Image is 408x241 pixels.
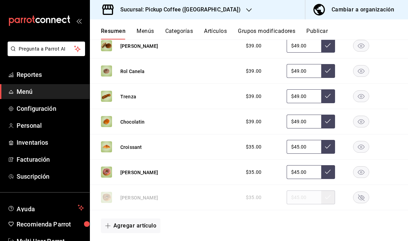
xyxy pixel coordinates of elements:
span: $39.00 [246,42,261,50]
a: Pregunta a Parrot AI [5,50,85,57]
img: Preview [101,141,112,152]
img: Preview [101,116,112,127]
button: Artículos [204,28,227,39]
button: Publicar [306,28,328,39]
span: $35.00 [246,143,261,151]
span: Facturación [17,155,84,164]
button: Croissant [120,144,142,151]
button: [PERSON_NAME] [120,169,158,176]
span: Recomienda Parrot [17,220,84,229]
button: Trenza [120,93,136,100]
input: Sin ajuste [287,89,321,103]
input: Sin ajuste [287,115,321,128]
button: [PERSON_NAME] [120,43,158,50]
span: Ayuda [17,204,75,212]
button: Menús [137,28,154,39]
span: $39.00 [246,93,261,100]
span: $39.00 [246,68,261,75]
span: Menú [17,87,84,96]
span: Suscripción [17,172,84,181]
h3: Sucursal: Pickup Coffee ([GEOGRAPHIC_DATA]) [115,6,241,14]
span: Configuración [17,104,84,113]
span: Pregunta a Parrot AI [19,45,74,53]
img: Preview [101,65,112,77]
span: $35.00 [246,169,261,176]
button: Resumen [101,28,126,39]
span: Inventarios [17,138,84,147]
button: Categorías [165,28,193,39]
button: Chocolatin [120,118,145,125]
span: Reportes [17,70,84,79]
div: Cambiar a organización [332,5,394,15]
button: Grupos modificadores [238,28,295,39]
button: Pregunta a Parrot AI [8,42,85,56]
input: Sin ajuste [287,140,321,154]
input: Sin ajuste [287,64,321,78]
img: Preview [101,40,112,51]
span: Personal [17,121,84,130]
input: Sin ajuste [287,39,321,53]
button: Rol Canela [120,68,145,75]
button: Agregar artículo [101,218,160,233]
div: navigation tabs [101,28,408,39]
img: Preview [101,91,112,102]
button: open_drawer_menu [76,18,82,24]
span: $39.00 [246,118,261,125]
img: Preview [101,167,112,178]
input: Sin ajuste [287,165,321,179]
